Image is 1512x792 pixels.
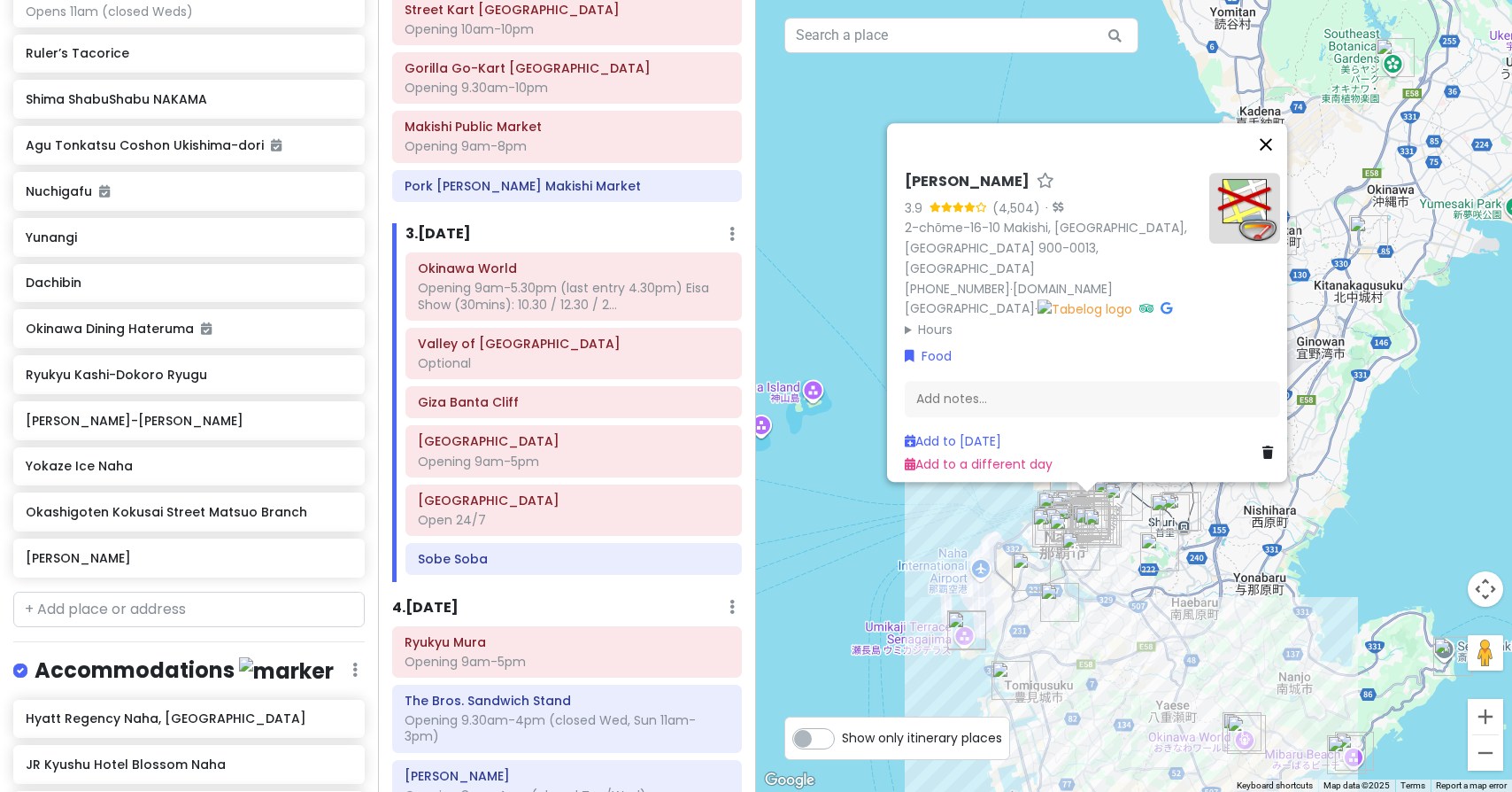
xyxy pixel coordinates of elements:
[1151,494,1190,533] div: Shuri Castle
[418,260,729,276] h6: Okinawa World
[392,599,459,617] h6: 4 . [DATE]
[405,634,729,650] h6: Ryukyu Mura
[26,4,351,19] div: Opens 11am (closed Weds)
[26,183,351,199] h6: Nuchigafu
[1071,498,1110,537] div: Ryukyu Kashi-Dokoro Ryugu
[1061,532,1100,571] div: Sobe Soba
[405,768,729,784] h6: Maeda Breeze
[405,80,729,96] div: Opening 9.30am-10pm
[405,654,729,670] div: Opening 9am-5pm
[26,710,351,726] h6: Hyatt Regency Naha, [GEOGRAPHIC_DATA]
[1376,38,1415,77] div: Southeast Botanical Gardens
[905,280,1010,298] a: [PHONE_NUMBER]
[418,280,729,312] div: Opening 9am-5.30pm (last entry 4.30pm) Eisa Show (30mins): 10.30 / 12.30 / 2...
[418,551,729,567] h6: Sobe Soba
[26,137,351,153] h6: Agu Tonkatsu Coshon Ukishima-dori
[991,661,1030,700] div: Okinawa Outlet Mall Ashibinaa
[1237,780,1313,792] button: Keyboard shortcuts
[1349,215,1388,254] div: Pokemon Center Okinawa
[13,592,365,627] input: + Add place or address
[1072,504,1111,543] div: Agu Tonkatsu Coshon Ukishima-dori
[1069,500,1108,539] div: Pork Tamago Onigiri Makishi Market
[905,173,1195,339] div: · ·
[1038,492,1076,531] div: Fukushūen Garden
[1140,532,1179,571] div: Shikina-en Royal Gardens 識名園
[1262,443,1280,462] a: Delete place
[26,757,351,773] h6: JR Kyushu Hotel Blossom Naha
[1043,490,1082,529] div: Matsuyama Park
[26,458,351,474] h6: Yokaze Ice Naha
[1160,493,1199,532] div: Shuri Soba
[201,322,212,335] i: Added to itinerary
[1083,507,1122,546] div: Nuchigafu
[1083,509,1122,547] div: Tsuboya Pottery Street
[905,381,1280,418] div: Add notes...
[405,693,729,709] h6: The Bros. Sandwich Stand
[1436,780,1507,790] a: Report a map error
[1056,491,1095,530] div: Dachibin
[905,219,1187,277] a: 2-chōme-16-10 Makishi, [GEOGRAPHIC_DATA], [GEOGRAPHIC_DATA] 900-0013, [GEOGRAPHIC_DATA]
[760,769,819,792] img: Google
[405,178,729,194] h6: Pork Tamago Onigiri Makishi Market
[418,336,729,352] h6: Valley of Gangala
[405,2,729,18] h6: Street Kart Okinawa
[35,656,334,686] h4: Accommodations
[1051,503,1090,542] div: Yukishio Sando Kokusai-dori
[1051,495,1090,534] div: Gorilla Go-Kart Okinawa
[1468,635,1503,671] button: Drag Pegman onto the map to open Street View
[1139,303,1153,315] i: Tripadvisor
[1069,493,1108,532] div: JR Kyushu Hotel Blossom Naha
[905,456,1053,474] a: Add to a different day
[26,550,351,566] h6: [PERSON_NAME]
[418,454,729,470] div: Opening 9am-5pm
[1075,507,1114,546] div: Eibun
[905,320,1195,339] summary: Hours
[1049,513,1088,552] div: Marutama
[26,229,351,245] h6: Yunangi
[905,198,930,218] div: 3.9
[1040,200,1063,218] div: ·
[271,139,282,151] i: Added to itinerary
[418,433,729,449] h6: Okinawa Prefectural Peace Memorial Museum
[947,610,986,649] div: Umikaji Terrace Senagajima
[1063,499,1102,538] div: Okinawa Dining Hateruma
[1400,780,1425,790] a: Terms (opens in new tab)
[26,91,351,107] h6: Shima ShabuShabu NAKAMA
[1433,637,1472,676] div: Cape Chinen Park
[1323,780,1390,790] span: Map data ©2025
[1161,303,1172,315] i: Google Maps
[1069,490,1108,529] div: Yokaze Ice Naha
[26,275,351,291] h6: Dachibin
[1227,715,1266,754] div: Okinawa World
[1468,571,1503,607] button: Map camera controls
[405,138,729,154] div: Opening 9am-8pm
[1468,699,1503,734] button: Zoom in
[1053,503,1092,542] div: Okashigoten Kokusai Street Matsuo Branch
[1070,501,1109,540] div: Fukusuke Tamago
[418,394,729,410] h6: Giza Banta Cliff
[26,45,351,61] h6: Ruler’s Tacorice
[1162,492,1201,531] div: Nanahoshi Shokudo
[1012,552,1051,591] div: AEON Naha
[1335,732,1374,771] div: Mibaru Marine Center
[99,185,110,198] i: Added to itinerary
[239,657,334,685] img: marker
[1068,492,1107,531] div: Ramen Danbo
[1037,173,1054,191] a: Star place
[26,321,351,337] h6: Okinawa Dining Hateruma
[1038,299,1132,319] img: Tabelog
[947,611,986,650] div: Hammock Cafe la Isla
[418,355,729,371] div: Optional
[1209,173,1280,244] img: Picture of the place
[1104,482,1143,521] div: Ruler’s Tacorice
[905,346,952,366] a: Food
[1045,508,1084,547] div: Manmaru Cafe
[1468,735,1503,771] button: Zoom out
[784,18,1138,53] input: Search a place
[405,60,729,76] h6: Gorilla Go-Kart Okinawa
[1040,583,1079,622] div: Former Japanese Navy Underground Headquarters
[760,769,819,792] a: Open this area in Google Maps (opens a new window)
[905,173,1030,191] h6: [PERSON_NAME]
[405,225,471,244] h6: 3 . [DATE]
[905,432,1001,450] a: Add to [DATE]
